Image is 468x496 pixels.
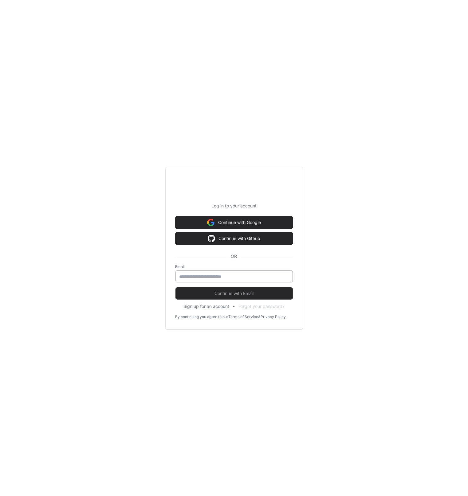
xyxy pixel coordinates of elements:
div: By continuing you agree to our [175,314,229,319]
div: & [258,314,261,319]
button: Continue with Google [175,216,293,229]
button: Sign up for an account [183,303,229,309]
button: Continue with Email [175,287,293,300]
button: Forgot your password? [238,303,285,309]
a: Privacy Policy. [261,314,287,319]
img: Sign in with google [208,232,215,245]
span: OR [229,253,240,259]
button: Continue with Github [175,232,293,245]
label: Email [175,264,293,269]
img: Sign in with google [207,216,214,229]
p: Log in to your account [175,203,293,209]
span: Continue with Email [175,290,293,297]
a: Terms of Service [229,314,258,319]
